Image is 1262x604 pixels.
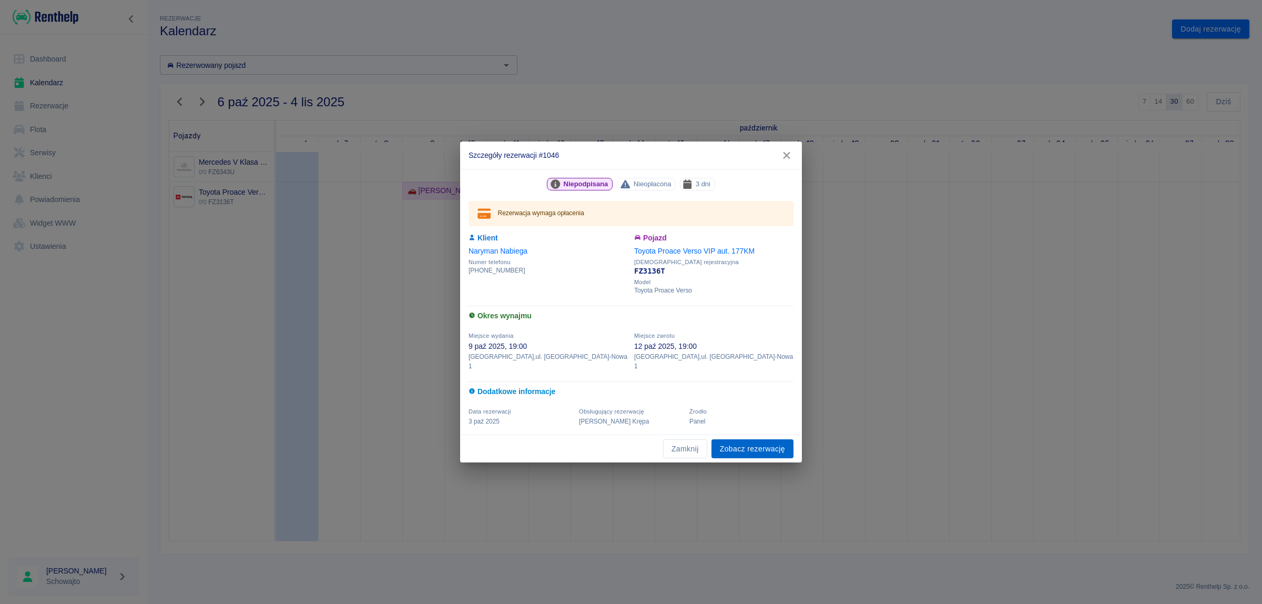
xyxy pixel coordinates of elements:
[634,247,755,255] a: Toyota Proace Verso VIP aut. 177KM
[634,266,793,277] p: FZ3136T
[469,408,511,415] span: Data rezerwacji
[579,408,644,415] span: Obsługujący rezerwację
[460,142,802,169] h2: Szczegóły rezerwacji #1046
[634,286,793,295] p: Toyota Proace Verso
[691,178,715,189] span: 3 dni
[469,333,514,339] span: Miejsce wydania
[469,341,628,352] p: 9 paź 2025, 19:00
[469,310,793,321] h6: Okres wynajmu
[469,233,628,244] h6: Klient
[469,259,628,266] span: Numer telefonu
[634,279,793,286] span: Model
[469,417,573,426] p: 3 paź 2025
[469,247,527,255] a: Naryman Nabiega
[689,417,793,426] p: Panel
[634,259,793,266] span: [DEMOGRAPHIC_DATA] rejestracyjna
[469,386,793,397] h6: Dodatkowe informacje
[634,233,793,244] h6: Pojazd
[559,178,613,189] span: Niepodpisana
[629,178,676,189] span: Nieopłacona
[634,341,793,352] p: 12 paź 2025, 19:00
[689,408,707,415] span: Żrodło
[634,352,793,371] p: [GEOGRAPHIC_DATA] , ul. [GEOGRAPHIC_DATA]-Nowa 1
[579,417,683,426] p: [PERSON_NAME] Krępa
[663,439,707,459] button: Zamknij
[711,439,793,459] a: Zobacz rezerwację
[469,266,628,275] p: [PHONE_NUMBER]
[634,333,675,339] span: Miejsce zwrotu
[469,352,628,371] p: [GEOGRAPHIC_DATA] , ul. [GEOGRAPHIC_DATA]-Nowa 1
[498,204,584,223] div: Rezerwacja wymaga opłacenia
